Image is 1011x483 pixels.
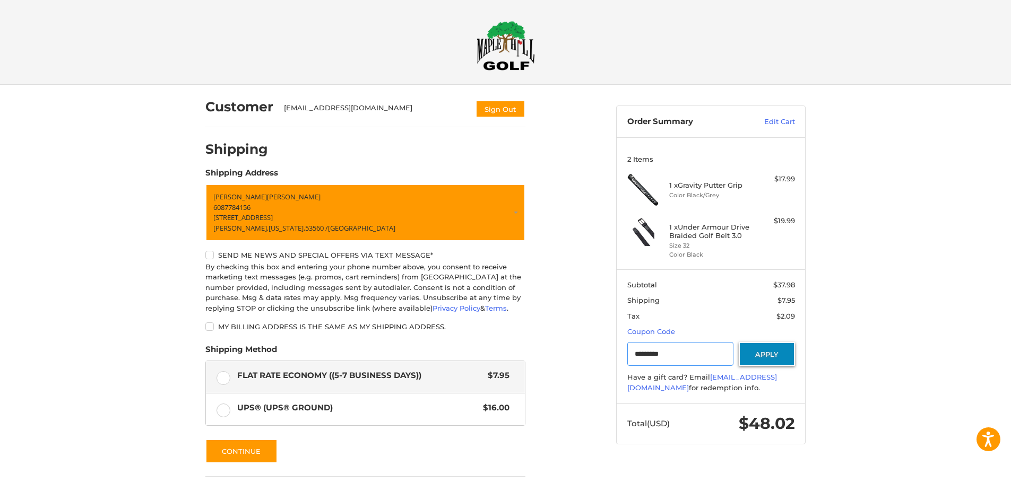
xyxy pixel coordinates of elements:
[669,241,750,250] li: Size 32
[269,223,305,233] span: [US_STATE],
[627,372,795,393] div: Have a gift card? Email for redemption info.
[485,304,507,312] a: Terms
[205,167,278,184] legend: Shipping Address
[753,174,795,185] div: $17.99
[627,327,675,336] a: Coupon Code
[669,181,750,189] h4: 1 x Gravity Putter Grip
[669,191,750,200] li: Color Black/Grey
[477,21,535,71] img: Maple Hill Golf
[284,103,465,118] div: [EMAIL_ADDRESS][DOMAIN_NAME]
[237,370,483,382] span: Flat Rate Economy ((5-7 Business Days))
[205,344,277,361] legend: Shipping Method
[205,262,525,314] div: By checking this box and entering your phone number above, you consent to receive marketing text ...
[741,117,795,127] a: Edit Cart
[753,216,795,226] div: $19.99
[627,342,734,366] input: Gift Certificate or Coupon Code
[205,322,525,331] label: My billing address is the same as my shipping address.
[627,418,670,428] span: Total (USD)
[305,223,328,233] span: 53560 /
[773,280,795,289] span: $37.98
[213,203,250,212] span: 6087784156
[739,414,795,433] span: $48.02
[669,250,750,259] li: Color Black
[205,99,273,115] h2: Customer
[627,155,795,163] h3: 2 Items
[478,402,509,414] span: $16.00
[267,192,321,201] span: [PERSON_NAME]
[205,439,278,463] button: Continue
[476,100,525,118] button: Sign Out
[328,223,395,233] span: [GEOGRAPHIC_DATA]
[205,251,525,259] label: Send me news and special offers via text message*
[627,280,657,289] span: Subtotal
[482,370,509,382] span: $7.95
[739,342,795,366] button: Apply
[627,312,640,320] span: Tax
[627,373,777,392] a: [EMAIL_ADDRESS][DOMAIN_NAME]
[205,184,525,241] a: Enter or select a different address
[776,312,795,320] span: $2.09
[213,213,273,222] span: [STREET_ADDRESS]
[627,117,741,127] h3: Order Summary
[627,296,660,304] span: Shipping
[777,296,795,304] span: $7.95
[205,141,268,157] h2: Shipping
[433,304,480,312] a: Privacy Policy
[237,402,478,414] span: UPS® (UPS® Ground)
[213,192,267,201] span: [PERSON_NAME]
[213,223,269,233] span: [PERSON_NAME],
[669,223,750,240] h4: 1 x Under Armour Drive Braided Golf Belt 3.0
[923,454,1011,483] iframe: Google Customer Reviews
